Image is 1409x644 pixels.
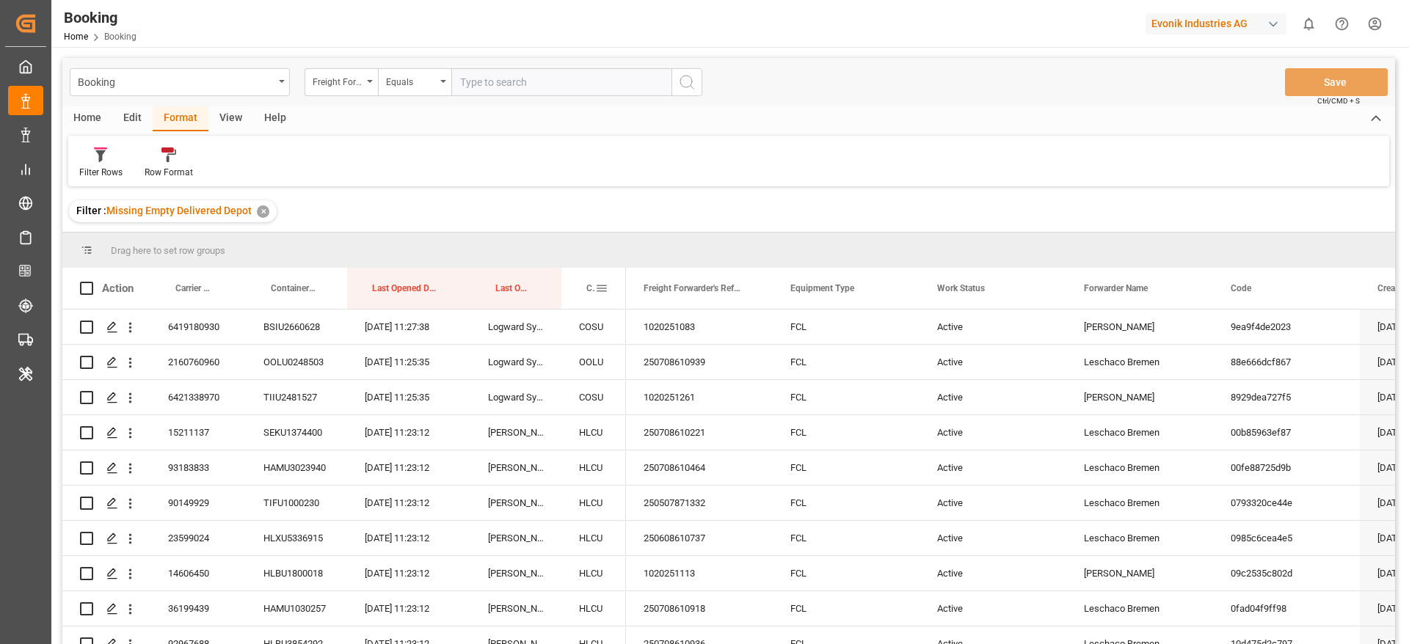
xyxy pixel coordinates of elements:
a: Home [64,32,88,42]
div: 250708610918 [626,591,773,626]
div: HLBU1800018 [246,556,347,590]
div: 23599024 [150,521,246,555]
div: Active [920,556,1066,590]
div: HLCU [561,521,626,555]
span: Work Status [937,283,985,293]
div: Press SPACE to select this row. [62,415,626,450]
div: [PERSON_NAME] [470,450,561,485]
div: Active [920,415,1066,450]
div: BSIU2660628 [246,310,347,344]
div: Leschaco Bremen [1066,486,1213,520]
div: 90149929 [150,486,246,520]
button: open menu [378,68,451,96]
button: Evonik Industries AG [1146,10,1292,37]
div: Active [920,450,1066,485]
div: HLCU [561,415,626,450]
div: SEKU1374400 [246,415,347,450]
span: Container No. [271,283,316,293]
div: 250708610464 [626,450,773,485]
div: Active [920,486,1066,520]
div: Format [153,106,208,131]
div: 14606450 [150,556,246,590]
div: Booking [64,7,136,29]
div: 2160760960 [150,345,246,379]
div: HLCU [561,591,626,626]
div: 1020251113 [626,556,773,590]
div: 6419180930 [150,310,246,344]
div: Logward System [470,380,561,414]
div: HAMU3023940 [246,450,347,485]
button: Save [1285,68,1388,96]
div: [PERSON_NAME] [470,591,561,626]
div: OOLU0248503 [246,345,347,379]
div: 36199439 [150,591,246,626]
div: 6421338970 [150,380,246,414]
div: Press SPACE to select this row. [62,345,626,380]
div: HLXU5336915 [246,521,347,555]
button: show 0 new notifications [1292,7,1325,40]
div: Evonik Industries AG [1146,13,1286,34]
div: Press SPACE to select this row. [62,486,626,521]
span: Equipment Type [790,283,854,293]
div: Press SPACE to select this row. [62,380,626,415]
div: [DATE] 11:25:35 [347,380,470,414]
div: 15211137 [150,415,246,450]
div: [DATE] 11:23:12 [347,521,470,555]
div: 250708610939 [626,345,773,379]
div: Action [102,282,134,295]
span: Carrier SCAC [586,283,595,293]
div: Leschaco Bremen [1066,591,1213,626]
span: Code [1231,283,1251,293]
div: Edit [112,106,153,131]
div: [DATE] 11:23:12 [347,591,470,626]
div: Leschaco Bremen [1066,415,1213,450]
div: Press SPACE to select this row. [62,310,626,345]
span: Carrier Booking No. [175,283,215,293]
div: FCL [773,591,920,626]
div: Press SPACE to select this row. [62,556,626,591]
div: HLCU [561,486,626,520]
div: HLCU [561,556,626,590]
div: HAMU1030257 [246,591,347,626]
div: Leschaco Bremen [1066,521,1213,555]
div: [PERSON_NAME] [470,556,561,590]
div: FCL [773,521,920,555]
div: [PERSON_NAME] [470,415,561,450]
div: 250608610737 [626,521,773,555]
div: [DATE] 11:25:35 [347,345,470,379]
div: 0fad04f9ff98 [1213,591,1360,626]
div: Active [920,310,1066,344]
div: Active [920,591,1066,626]
div: FCL [773,556,920,590]
div: FCL [773,380,920,414]
div: COSU [561,310,626,344]
div: [DATE] 11:27:38 [347,310,470,344]
div: 250507871332 [626,486,773,520]
div: Press SPACE to select this row. [62,521,626,556]
input: Type to search [451,68,671,96]
div: 93183833 [150,450,246,485]
span: Ctrl/CMD + S [1317,95,1360,106]
div: FCL [773,415,920,450]
div: Row Format [145,166,193,179]
span: Filter : [76,205,106,216]
div: 09c2535c802d [1213,556,1360,590]
div: HLCU [561,450,626,485]
div: 1020251083 [626,310,773,344]
div: Logward System [470,310,561,344]
div: Active [920,380,1066,414]
div: Help [253,106,297,131]
div: 00fe88725d9b [1213,450,1360,485]
span: Forwarder Name [1084,283,1148,293]
div: FCL [773,345,920,379]
div: [PERSON_NAME] [470,521,561,555]
div: 00b85963ef87 [1213,415,1360,450]
div: [DATE] 11:23:12 [347,486,470,520]
div: OOLU [561,345,626,379]
div: [PERSON_NAME] [1066,556,1213,590]
div: Logward System [470,345,561,379]
button: Help Center [1325,7,1358,40]
div: Booking [78,72,274,90]
div: 8929dea727f5 [1213,380,1360,414]
div: View [208,106,253,131]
